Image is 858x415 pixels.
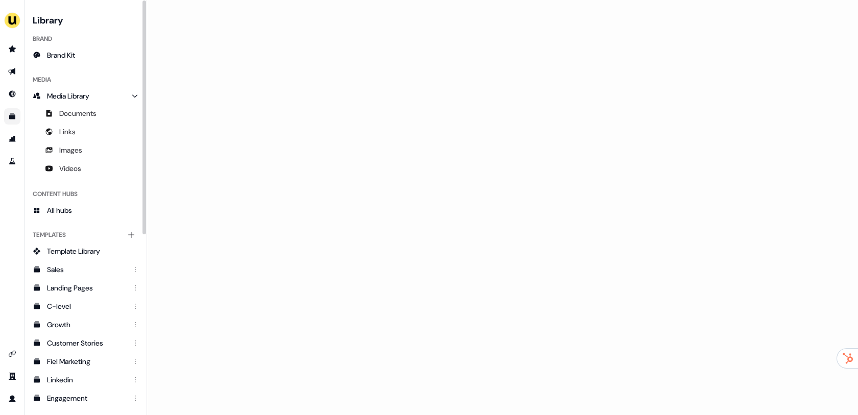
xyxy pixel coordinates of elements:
[29,105,142,121] a: Documents
[47,205,72,215] span: All hubs
[4,390,20,407] a: Go to profile
[29,316,142,333] a: Growth
[29,353,142,370] a: Fiel Marketing
[47,91,89,101] span: Media Library
[4,368,20,384] a: Go to team
[29,88,142,104] a: Media Library
[59,163,81,174] span: Videos
[29,12,142,27] h3: Library
[29,335,142,351] a: Customer Stories
[47,50,75,60] span: Brand Kit
[29,372,142,388] a: Linkedin
[4,41,20,57] a: Go to prospects
[29,160,142,177] a: Videos
[47,320,126,330] div: Growth
[29,202,142,218] a: All hubs
[4,346,20,362] a: Go to integrations
[47,301,126,311] div: C-level
[59,127,76,137] span: Links
[29,31,142,47] div: Brand
[4,131,20,147] a: Go to attribution
[29,280,142,296] a: Landing Pages
[29,47,142,63] a: Brand Kit
[47,338,126,348] div: Customer Stories
[59,108,97,118] span: Documents
[4,108,20,125] a: Go to templates
[29,298,142,314] a: C-level
[47,283,126,293] div: Landing Pages
[29,142,142,158] a: Images
[47,264,126,275] div: Sales
[47,356,126,367] div: Fiel Marketing
[29,227,142,243] div: Templates
[29,186,142,202] div: Content Hubs
[29,71,142,88] div: Media
[4,63,20,80] a: Go to outbound experience
[47,375,126,385] div: Linkedin
[4,86,20,102] a: Go to Inbound
[59,145,82,155] span: Images
[47,246,100,256] span: Template Library
[29,243,142,259] a: Template Library
[29,124,142,140] a: Links
[29,390,142,406] a: Engagement
[29,261,142,278] a: Sales
[4,153,20,169] a: Go to experiments
[47,393,126,403] div: Engagement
